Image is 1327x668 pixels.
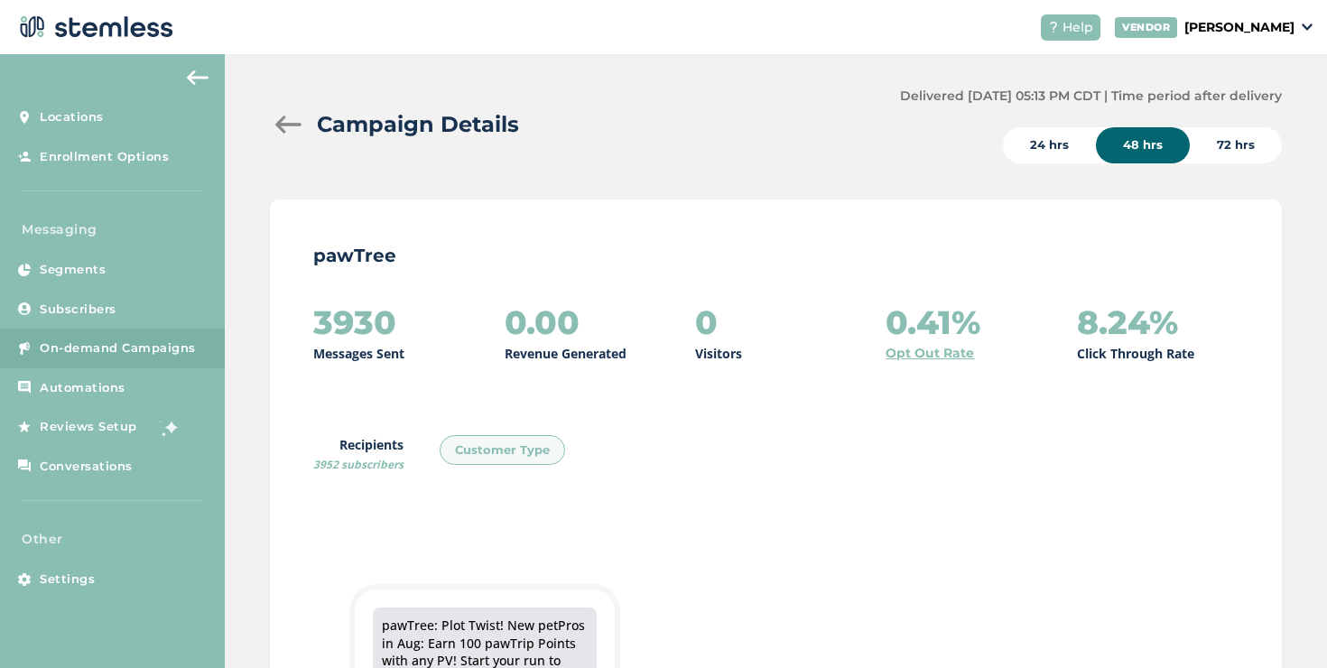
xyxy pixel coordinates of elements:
div: 24 hrs [1003,127,1096,163]
img: logo-dark-0685b13c.svg [14,9,173,45]
h2: 0 [695,304,718,340]
span: Locations [40,108,104,126]
h2: 3930 [313,304,396,340]
span: Settings [40,571,95,589]
div: VENDOR [1115,17,1177,38]
h2: 8.24% [1077,304,1178,340]
div: Customer Type [440,435,565,466]
span: On-demand Campaigns [40,339,196,357]
span: Enrollment Options [40,148,169,166]
span: Segments [40,261,106,279]
label: Delivered [DATE] 05:13 PM CDT | Time period after delivery [900,87,1282,106]
img: icon-arrow-back-accent-c549486e.svg [187,70,209,85]
label: Recipients [313,435,404,473]
h2: 0.00 [505,304,580,340]
img: glitter-stars-b7820f95.gif [151,409,187,445]
p: Visitors [695,344,742,363]
p: Messages Sent [313,344,404,363]
a: Opt Out Rate [886,344,974,363]
span: Subscribers [40,301,116,319]
div: 48 hrs [1096,127,1190,163]
p: [PERSON_NAME] [1184,18,1295,37]
span: Automations [40,379,125,397]
img: icon_down-arrow-small-66adaf34.svg [1302,23,1313,31]
iframe: Chat Widget [1237,581,1327,668]
img: icon-help-white-03924b79.svg [1048,22,1059,32]
span: Help [1063,18,1093,37]
h2: Campaign Details [317,108,519,141]
h2: 0.41% [886,304,980,340]
span: Reviews Setup [40,418,137,436]
p: Revenue Generated [505,344,626,363]
span: 3952 subscribers [313,457,404,472]
div: 72 hrs [1190,127,1282,163]
span: Conversations [40,458,133,476]
p: Click Through Rate [1077,344,1194,363]
p: pawTree [313,243,1239,268]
